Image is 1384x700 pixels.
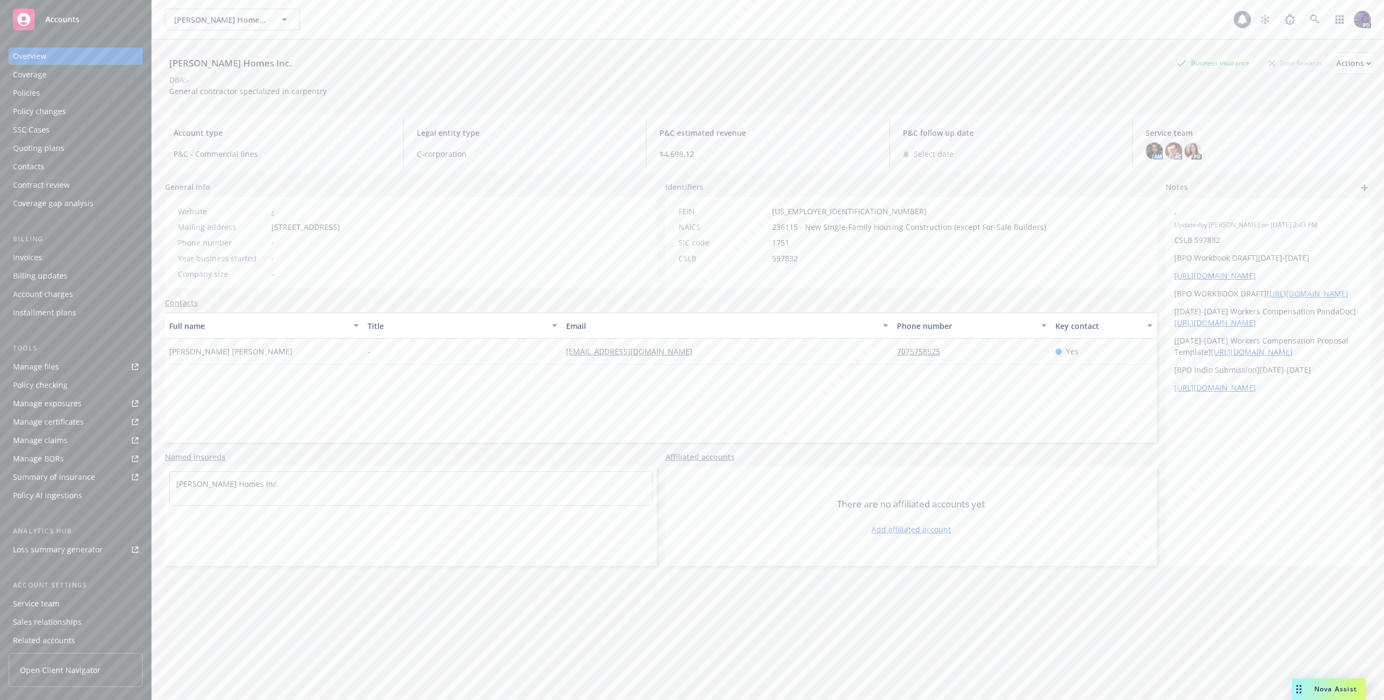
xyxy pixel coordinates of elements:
a: Service team [9,595,143,612]
div: Overview [13,48,46,65]
div: Coverage gap analysis [13,195,94,212]
a: [EMAIL_ADDRESS][DOMAIN_NAME] [566,346,701,356]
span: - [1174,207,1334,219]
a: Loss summary generator [9,541,143,558]
a: [URL][DOMAIN_NAME] [1174,318,1256,328]
a: add [1358,181,1371,194]
p: [BPO Workbook DRAFT][DATE]-[DATE] [1174,252,1362,263]
div: Analytics hub [9,526,143,537]
a: Manage BORs [9,450,143,467]
span: Open Client Navigator [20,664,101,676]
button: Actions [1336,52,1371,74]
span: There are no affiliated accounts yet [837,498,985,511]
a: Contacts [9,158,143,175]
div: NAICS [678,221,768,233]
a: SSC Cases [9,121,143,138]
span: - [271,268,274,280]
span: General info [165,181,210,193]
div: Email [566,320,876,332]
a: [URL][DOMAIN_NAME] [1174,270,1256,281]
span: Legal entity type [417,127,634,138]
button: [PERSON_NAME] Homes Inc. [165,9,300,30]
div: Policy changes [13,103,66,120]
span: General contractor specialized in carpentry [169,86,327,96]
div: Website [178,206,267,217]
div: Policy checking [13,377,68,394]
div: Total Rewards [1263,56,1328,70]
a: - [271,206,274,216]
div: Key contact [1055,320,1141,332]
a: Summary of insurance [9,468,143,486]
span: 236115 - New Single-Family Housing Construction (except For-Sale Builders) [772,221,1046,233]
a: Quoting plans [9,140,143,157]
div: Full name [169,320,347,332]
div: Mailing address [178,221,267,233]
div: Manage certificates [13,413,84,431]
a: Related accounts [9,632,143,649]
a: Policy checking [9,377,143,394]
div: Installment plans [13,304,76,321]
span: Account type [174,127,390,138]
span: P&C - Commercial lines [174,148,390,160]
div: -Updatedby [PERSON_NAME] on [DATE] 2:43 PMCSLB 597832[BPO Workbook DRAFT][DATE]-[DATE][URL][DOMAI... [1166,199,1371,402]
span: Accounts [45,15,79,24]
a: [PERSON_NAME] Homes Inc. [176,479,279,489]
p: [[DATE]-[DATE] Workers Compensation PandaDoc] [1174,306,1362,328]
div: Manage files [13,358,59,375]
span: Identifiers [666,181,703,193]
a: Contract review [9,176,143,194]
div: Coverage [13,66,46,83]
span: [PERSON_NAME] Homes Inc. [174,14,268,25]
div: Loss summary generator [13,541,103,558]
span: [PERSON_NAME] [PERSON_NAME] [169,346,292,357]
a: Contacts [165,297,198,308]
div: Account settings [9,580,143,591]
a: [URL][DOMAIN_NAME] [1174,382,1256,393]
a: Policy AI ingestions [9,487,143,504]
span: Nova Assist [1314,684,1357,694]
div: Service team [13,595,59,612]
div: Contract review [13,176,70,194]
a: Accounts [9,4,143,35]
span: P&C estimated revenue [660,127,876,138]
img: photo [1146,142,1163,160]
button: Title [363,313,562,339]
div: Invoices [13,249,42,266]
a: Affiliated accounts [666,451,735,463]
a: Manage certificates [9,413,143,431]
div: Phone number [897,320,1035,332]
a: 7075758525 [897,346,949,356]
span: - [271,253,274,264]
div: Title [368,320,545,332]
span: $4,698.12 [660,148,876,160]
a: Billing updates [9,267,143,285]
div: Drag to move [1292,678,1306,700]
div: [PERSON_NAME] Homes Inc. [165,56,296,70]
span: P&C follow up date [903,127,1120,138]
span: - [368,346,370,357]
span: 597832 [772,253,798,264]
img: photo [1165,142,1182,160]
span: [US_EMPLOYER_IDENTIFICATION_NUMBER] [772,206,927,217]
div: Billing [9,234,143,245]
a: Invoices [9,249,143,266]
div: Manage exposures [13,395,82,412]
a: Coverage [9,66,143,83]
img: photo [1354,11,1371,28]
div: Company size [178,268,267,280]
div: Related accounts [13,632,75,649]
a: Policy changes [9,103,143,120]
div: Policy AI ingestions [13,487,82,504]
a: Add affiliated account [871,524,951,535]
a: Search [1304,9,1326,30]
p: [[DATE]-[DATE] Workers Compensation Proposal Template] [1174,335,1362,358]
div: Policies [13,84,40,102]
div: Billing updates [13,267,68,285]
button: Email [562,313,893,339]
a: Sales relationships [9,613,143,631]
a: Manage exposures [9,395,143,412]
span: Service team [1146,127,1362,138]
a: Stop snowing [1254,9,1276,30]
button: Full name [165,313,363,339]
div: SSC Cases [13,121,50,138]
